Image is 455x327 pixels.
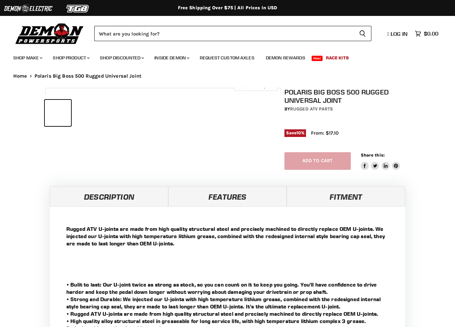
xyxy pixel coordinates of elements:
[296,130,301,135] span: 10
[3,2,53,15] img: Demon Electric Logo 2
[13,22,86,45] img: Demon Powersports
[284,88,413,104] h1: Polaris Big Boss 500 Rugged Universal Joint
[312,56,323,61] span: New!
[66,225,389,247] p: Rugged ATV U-joints are made from high quality structural steel and precisely machined to directl...
[311,130,339,136] span: From: $17.10
[424,31,438,37] span: $0.00
[95,51,148,65] a: Shop Discounted
[261,51,310,65] a: Demon Rewards
[361,152,400,170] aside: Share this:
[195,51,260,65] a: Request Custom Axles
[8,51,46,65] a: Shop Make
[48,51,94,65] a: Shop Product
[149,51,193,65] a: Inside Demon
[287,186,405,206] a: Fitment
[35,73,141,79] span: Polaris Big Boss 500 Rugged Universal Joint
[45,100,71,126] button: IMAGE thumbnail
[412,29,442,38] a: $0.00
[361,153,385,158] span: Share this:
[237,84,274,89] span: Click to expand
[50,186,168,206] a: Description
[354,26,371,41] button: Search
[384,31,412,37] a: Log in
[290,106,333,112] a: Rugged ATV Parts
[53,2,103,15] img: TGB Logo 2
[94,26,354,41] input: Search
[8,48,437,65] ul: Main menu
[94,26,371,41] form: Product
[284,105,413,113] div: by
[284,129,306,137] span: Save %
[168,186,287,206] a: Features
[13,73,27,79] a: Home
[321,51,354,65] a: Race Kits
[391,31,408,37] span: Log in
